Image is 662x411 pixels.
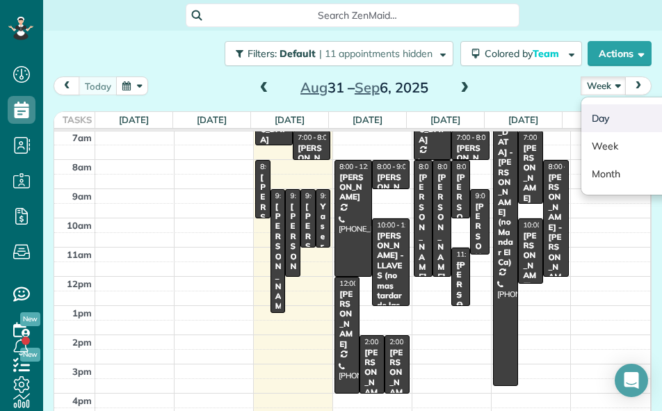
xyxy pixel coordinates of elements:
div: [PERSON_NAME] [418,172,428,282]
div: [PERSON_NAME] [259,172,266,303]
div: Yaser (BELLVUE) Khan [320,202,327,382]
div: [PERSON_NAME] [437,172,447,282]
span: 10:00 - 1:00 [377,220,414,229]
span: 2pm [72,337,92,348]
span: 9am [72,191,92,202]
div: [PERSON_NAME] - [PERSON_NAME] [547,172,564,293]
span: 1pm [72,307,92,319]
span: 12:00 - 4:00 [339,279,377,288]
span: 8:00 - 12:00 [548,162,586,171]
span: 7:00 - 8:00 [298,133,331,142]
div: [PERSON_NAME] [376,172,405,202]
button: Filters: Default | 11 appointments hidden [225,41,453,66]
span: 3pm [72,366,92,377]
a: [DATE] [353,114,382,125]
span: 8:00 - 10:00 [456,162,494,171]
span: 9:00 - 11:00 [321,191,358,200]
a: [DATE] [430,114,460,125]
th: Tasks [54,112,95,128]
span: 12pm [67,278,92,289]
div: [PERSON_NAME] [275,202,282,332]
a: [DATE] [508,114,538,125]
div: [DEMOGRAPHIC_DATA] - [PERSON_NAME] (no Mandar El Ca) [497,77,514,267]
span: 4pm [72,395,92,406]
span: 11:00 - 1:00 [456,250,494,259]
span: Default [280,47,316,60]
div: [PERSON_NAME] [339,289,355,349]
span: 7:00 - 9:30 [523,133,556,142]
span: 8:00 - 9:00 [377,162,410,171]
span: 9:00 - 11:15 [475,191,512,200]
span: | 11 appointments hidden [319,47,433,60]
span: New [20,312,40,326]
div: [PERSON_NAME] [297,143,326,173]
span: Colored by [485,47,564,60]
span: Team [533,47,561,60]
span: 2:00 - 4:00 [364,337,398,346]
span: 10am [67,220,92,231]
h2: 31 – 6, 2025 [277,80,451,95]
span: 8:00 - 12:00 [419,162,456,171]
span: 7am [72,132,92,143]
div: [PERSON_NAME] [305,202,312,332]
span: 9:00 - 11:00 [305,191,343,200]
span: 9:00 - 1:15 [275,191,309,200]
button: Actions [588,41,652,66]
span: 2:00 - 4:00 [389,337,423,346]
div: [PERSON_NAME] [474,202,485,312]
div: [PERSON_NAME] - LLAVES (no mas tardar de las 12) [376,231,405,321]
button: Week [581,76,627,95]
span: 8:00 - 12:00 [339,162,377,171]
div: [PERSON_NAME] [339,172,368,202]
a: [DATE] [275,114,305,125]
div: [PERSON_NAME] [522,231,539,291]
span: 7:00 - 8:00 [456,133,490,142]
span: Aug [300,79,328,96]
button: Colored byTeam [460,41,582,66]
button: next [625,76,652,95]
a: [DATE] [197,114,227,125]
span: Sep [355,79,380,96]
span: 9:00 - 12:00 [290,191,328,200]
div: [PERSON_NAME] [522,143,539,203]
span: 11am [67,249,92,260]
a: [DATE] [119,114,149,125]
span: Filters: [248,47,277,60]
div: [PERSON_NAME] [289,202,296,332]
div: [PERSON_NAME] [455,143,485,173]
a: Filters: Default | 11 appointments hidden [218,41,453,66]
div: Open Intercom Messenger [615,364,648,397]
div: [PERSON_NAME] [455,260,466,370]
span: 8:00 - 12:00 [437,162,475,171]
button: prev [54,76,80,95]
span: 10:00 - 12:15 [523,220,565,229]
span: 8am [72,161,92,172]
span: 8:00 - 10:00 [260,162,298,171]
button: today [79,76,118,95]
